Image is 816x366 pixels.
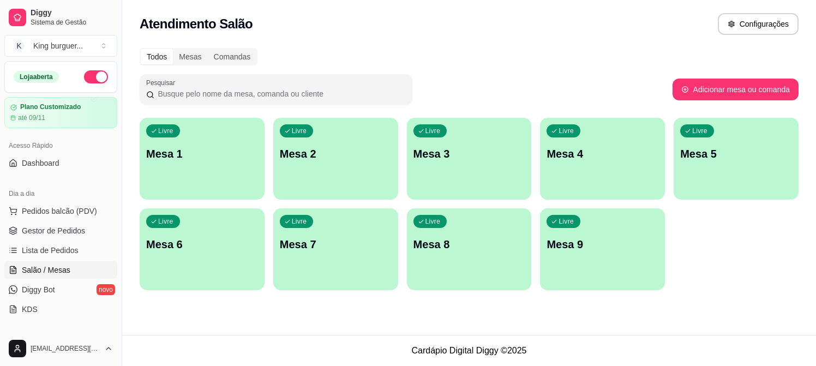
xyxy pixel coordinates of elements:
p: Livre [292,217,307,226]
span: Diggy Bot [22,284,55,295]
p: Livre [158,217,173,226]
button: LivreMesa 6 [140,208,265,290]
p: Mesa 4 [547,146,658,161]
p: Mesa 1 [146,146,258,161]
p: Mesa 7 [280,237,392,252]
p: Mesa 9 [547,237,658,252]
p: Livre [425,217,441,226]
a: Lista de Pedidos [4,242,117,259]
div: Mesas [173,49,207,64]
p: Mesa 2 [280,146,392,161]
button: LivreMesa 1 [140,118,265,200]
a: Gestor de Pedidos [4,222,117,239]
a: Diggy Botnovo [4,281,117,298]
button: LivreMesa 9 [540,208,665,290]
p: Mesa 6 [146,237,258,252]
a: KDS [4,301,117,318]
h2: Atendimento Salão [140,15,253,33]
span: Diggy [31,8,113,18]
div: King burguer ... [33,40,83,51]
div: Dia a dia [4,185,117,202]
a: Salão / Mesas [4,261,117,279]
article: Plano Customizado [20,103,81,111]
button: LivreMesa 4 [540,118,665,200]
span: KDS [22,304,38,315]
a: DiggySistema de Gestão [4,4,117,31]
a: Dashboard [4,154,117,172]
div: Comandas [208,49,257,64]
p: Livre [559,217,574,226]
a: Plano Customizadoaté 09/11 [4,97,117,128]
span: Dashboard [22,158,59,169]
p: Livre [692,127,707,135]
div: Loja aberta [14,71,59,83]
button: LivreMesa 3 [407,118,532,200]
button: Alterar Status [84,70,108,83]
button: [EMAIL_ADDRESS][DOMAIN_NAME] [4,335,117,362]
span: [EMAIL_ADDRESS][DOMAIN_NAME] [31,344,100,353]
div: Acesso Rápido [4,137,117,154]
p: Mesa 8 [413,237,525,252]
article: até 09/11 [18,113,45,122]
button: LivreMesa 8 [407,208,532,290]
div: Todos [141,49,173,64]
p: Mesa 3 [413,146,525,161]
span: K [14,40,25,51]
button: Adicionar mesa ou comanda [673,79,799,100]
footer: Cardápio Digital Diggy © 2025 [122,335,816,366]
label: Pesquisar [146,78,179,87]
button: Select a team [4,35,117,57]
p: Mesa 5 [680,146,792,161]
input: Pesquisar [154,88,406,99]
span: Sistema de Gestão [31,18,113,27]
button: LivreMesa 7 [273,208,398,290]
span: Pedidos balcão (PDV) [22,206,97,217]
p: Livre [425,127,441,135]
button: Pedidos balcão (PDV) [4,202,117,220]
p: Livre [559,127,574,135]
p: Livre [292,127,307,135]
button: Configurações [718,13,799,35]
span: Lista de Pedidos [22,245,79,256]
span: Gestor de Pedidos [22,225,85,236]
span: Salão / Mesas [22,265,70,275]
button: LivreMesa 5 [674,118,799,200]
p: Livre [158,127,173,135]
button: LivreMesa 2 [273,118,398,200]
